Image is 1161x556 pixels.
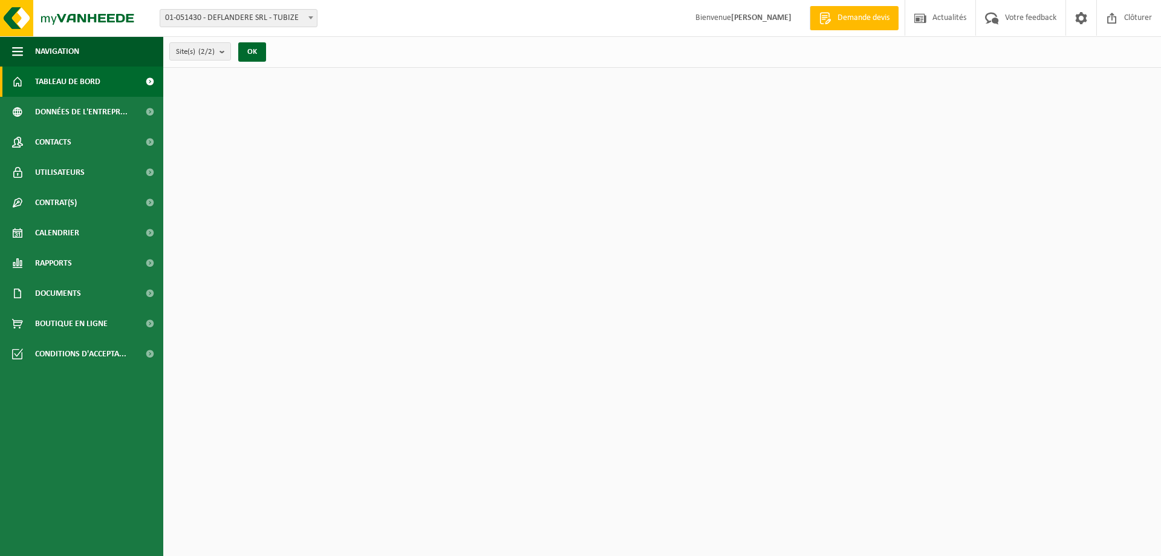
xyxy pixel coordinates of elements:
[35,339,126,369] span: Conditions d'accepta...
[834,12,893,24] span: Demande devis
[160,10,317,27] span: 01-051430 - DEFLANDERE SRL - TUBIZE
[35,36,79,67] span: Navigation
[6,529,202,556] iframe: chat widget
[35,309,108,339] span: Boutique en ligne
[35,248,72,278] span: Rapports
[35,127,71,157] span: Contacts
[169,42,231,61] button: Site(s)(2/2)
[35,97,128,127] span: Données de l'entrepr...
[731,13,792,22] strong: [PERSON_NAME]
[198,48,215,56] count: (2/2)
[176,43,215,61] span: Site(s)
[35,278,81,309] span: Documents
[35,157,85,188] span: Utilisateurs
[35,218,79,248] span: Calendrier
[35,67,100,97] span: Tableau de bord
[238,42,266,62] button: OK
[35,188,77,218] span: Contrat(s)
[810,6,899,30] a: Demande devis
[160,9,317,27] span: 01-051430 - DEFLANDERE SRL - TUBIZE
